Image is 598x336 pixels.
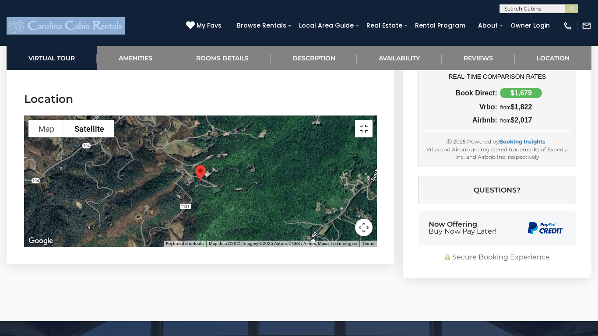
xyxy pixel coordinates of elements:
[419,175,576,204] button: Questions?
[429,221,496,235] div: Now Offering
[197,21,222,30] span: My Favs
[26,235,55,247] img: Google
[425,145,570,160] div: Vrbo and Airbnb are registered trademarks of Expedia Inc. and Airbnb Inc. respectively
[506,19,554,32] a: Owner Login
[174,46,271,70] a: Rooms Details
[500,105,510,111] span: from
[355,120,373,137] button: Toggle fullscreen view
[24,91,377,107] h3: Location
[474,19,502,32] a: About
[64,120,114,137] button: Show satellite imagery
[295,19,358,32] a: Local Area Guide
[425,89,497,97] div: Book Direct:
[362,241,374,246] a: Terms (opens in new tab)
[7,17,125,35] img: White-1-2.png
[425,116,497,124] div: Airbnb:
[271,46,357,70] a: Description
[500,118,510,124] span: from
[500,88,542,98] div: $1,679
[497,103,570,111] div: $1,822
[563,21,573,31] img: phone-regular-white.png
[442,46,515,70] a: Reviews
[209,241,357,246] span: Map data ©2025 Imagery ©2025 Airbus, CNES / Airbus, Maxar Technologies
[425,138,570,145] div: Ⓒ 2025 Powered by
[26,235,55,247] a: Open this area in Google Maps (opens a new window)
[425,73,570,80] h4: REAL-TIME COMPARISON RATES
[186,21,224,31] a: My Favs
[497,116,570,124] div: $2,017
[515,46,591,70] a: Location
[425,103,497,111] div: Vrbo:
[357,46,442,70] a: Availability
[191,161,210,185] div: Cub House
[419,252,576,262] div: Secure Booking Experience
[28,120,64,137] button: Show street map
[355,219,373,236] button: Map camera controls
[166,241,204,247] button: Keyboard shortcuts
[232,19,291,32] a: Browse Rentals
[7,46,97,70] a: Virtual Tour
[411,19,470,32] a: Rental Program
[429,228,496,235] span: Buy Now Pay Later!
[499,138,545,145] a: Booking Insights
[362,19,407,32] a: Real Estate
[582,21,591,31] img: mail-regular-white.png
[97,46,174,70] a: Amenities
